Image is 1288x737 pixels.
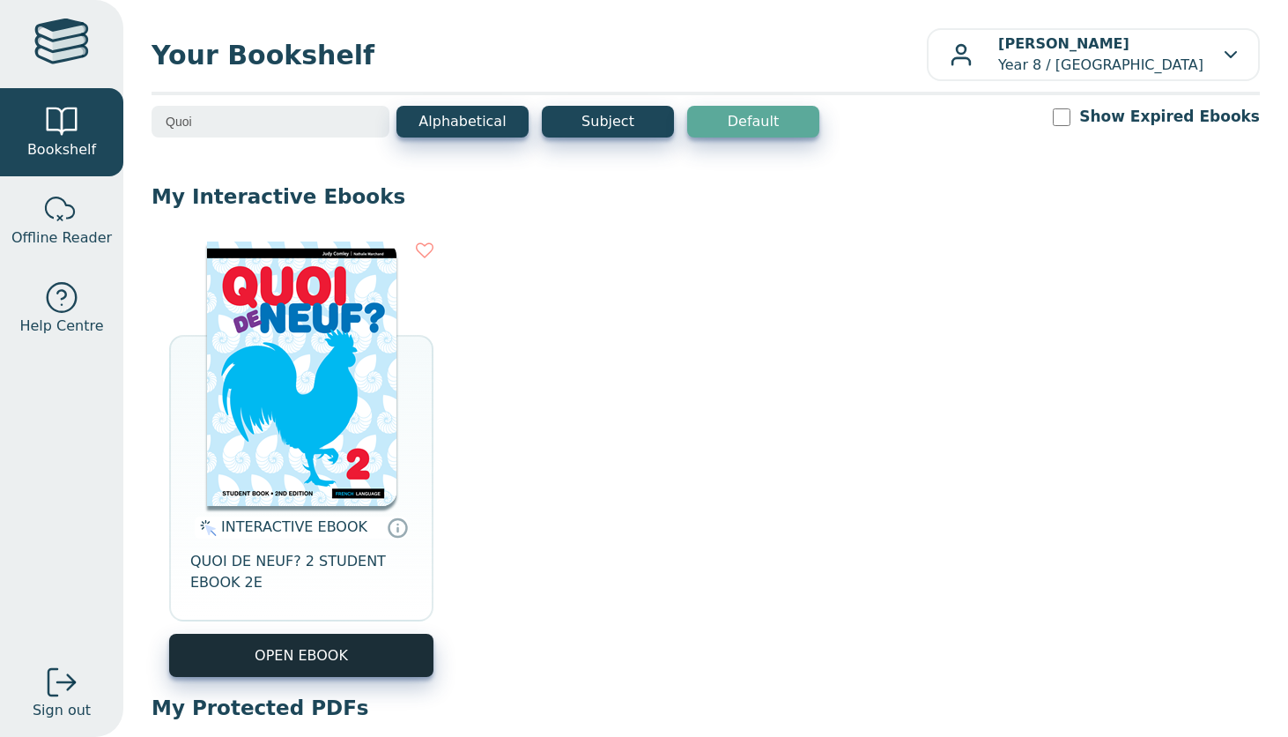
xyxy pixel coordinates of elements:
span: Help Centre [19,316,103,337]
button: Alphabetical [396,106,529,138]
img: interactive.svg [195,517,217,539]
span: Your Bookshelf [152,35,927,75]
label: Show Expired Ebooks [1079,106,1260,128]
a: Interactive eBooks are accessed online via the publisher’s portal. They contain interactive resou... [387,517,408,538]
p: My Protected PDFs [152,695,1260,721]
span: Offline Reader [11,227,112,249]
button: Default [687,106,819,138]
b: [PERSON_NAME] [998,35,1129,52]
button: OPEN EBOOK [169,634,433,677]
button: [PERSON_NAME]Year 8 / [GEOGRAPHIC_DATA] [927,28,1260,81]
img: d38985ed-7391-e911-a97e-0272d098c78b.png [207,242,396,506]
p: Year 8 / [GEOGRAPHIC_DATA] [998,33,1203,76]
span: Bookshelf [27,139,96,160]
p: My Interactive Ebooks [152,183,1260,210]
input: Search bookshelf (E.g: psychology) [152,106,389,138]
span: Sign out [33,700,91,721]
button: Subject [542,106,674,138]
span: INTERACTIVE EBOOK [221,518,367,535]
span: QUOI DE NEUF? 2 STUDENT EBOOK 2E [190,551,412,593]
